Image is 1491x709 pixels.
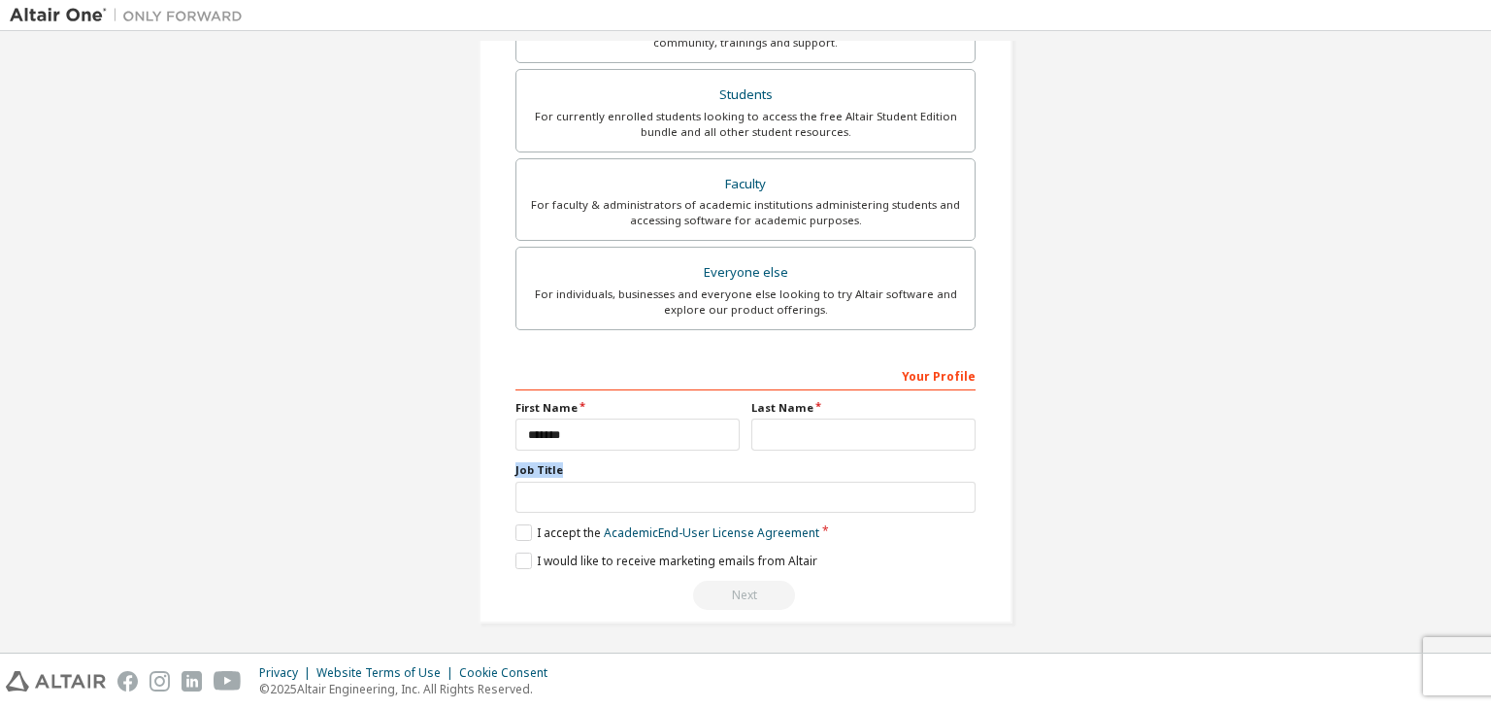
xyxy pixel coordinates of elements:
img: facebook.svg [117,671,138,692]
img: Altair One [10,6,252,25]
div: For individuals, businesses and everyone else looking to try Altair software and explore our prod... [528,287,963,318]
img: youtube.svg [214,671,242,692]
div: Read and acccept EULA to continue [515,581,976,610]
img: linkedin.svg [182,671,202,692]
label: I would like to receive marketing emails from Altair [515,553,817,569]
div: Students [528,82,963,109]
div: Cookie Consent [459,665,559,681]
div: Everyone else [528,259,963,287]
div: Your Profile [515,359,976,390]
a: Academic End-User License Agreement [604,524,819,541]
div: For faculty & administrators of academic institutions administering students and accessing softwa... [528,197,963,228]
div: Privacy [259,665,316,681]
label: Last Name [751,400,976,416]
img: instagram.svg [149,671,170,692]
div: Faculty [528,171,963,198]
label: Job Title [515,462,976,478]
p: © 2025 Altair Engineering, Inc. All Rights Reserved. [259,681,559,697]
label: I accept the [515,524,819,541]
div: For currently enrolled students looking to access the free Altair Student Edition bundle and all ... [528,109,963,140]
img: altair_logo.svg [6,671,106,692]
label: First Name [515,400,740,416]
div: Website Terms of Use [316,665,459,681]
